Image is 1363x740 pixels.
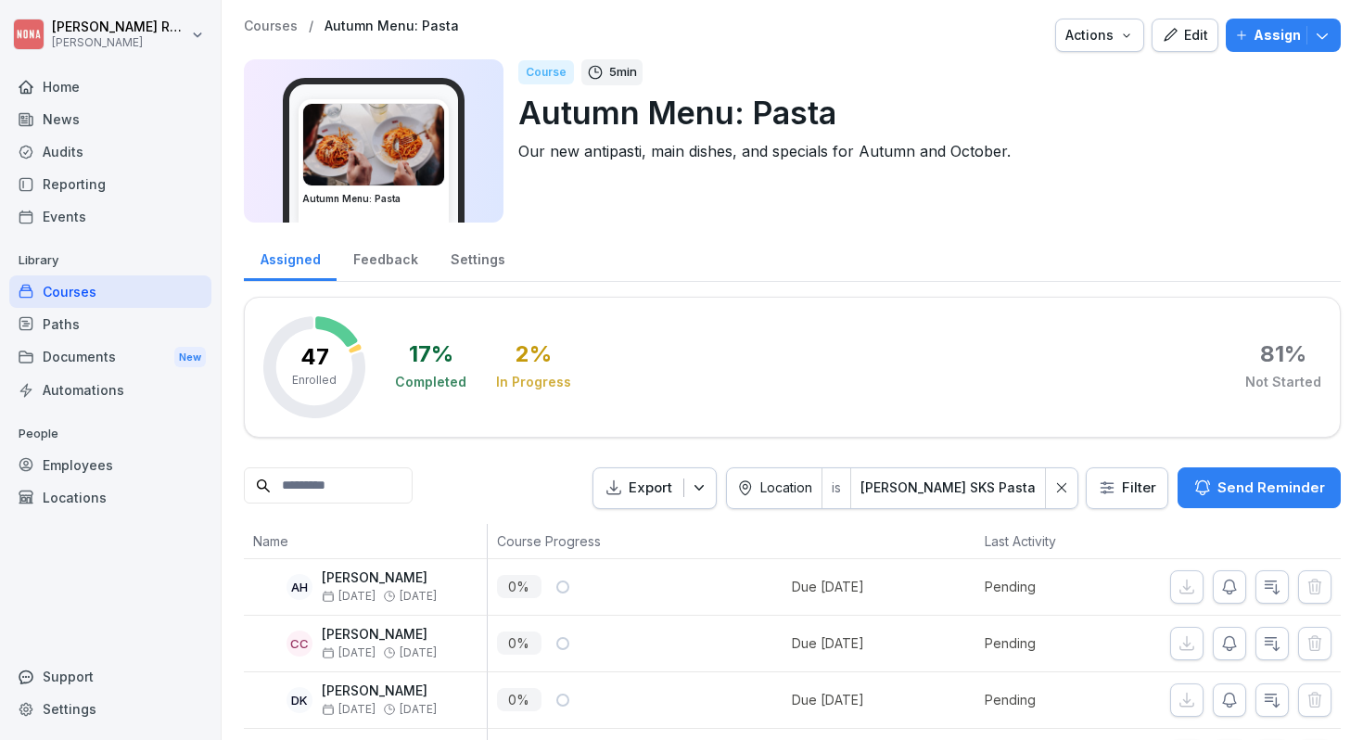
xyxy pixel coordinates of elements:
[518,89,1326,136] p: Autumn Menu: Pasta
[9,449,211,481] a: Employees
[244,19,298,34] a: Courses
[1178,467,1341,508] button: Send Reminder
[395,373,466,391] div: Completed
[9,374,211,406] a: Automations
[287,687,312,713] div: DK
[497,531,783,551] p: Course Progress
[322,590,376,603] span: [DATE]
[300,346,329,368] p: 47
[822,468,850,508] div: is
[52,19,187,35] p: [PERSON_NAME] Raemaekers
[1065,25,1134,45] div: Actions
[9,103,211,135] a: News
[1217,478,1325,498] p: Send Reminder
[9,70,211,103] a: Home
[9,660,211,693] div: Support
[985,633,1127,653] p: Pending
[325,19,459,34] a: Autumn Menu: Pasta
[9,308,211,340] a: Paths
[9,340,211,375] a: DocumentsNew
[322,627,437,643] p: [PERSON_NAME]
[409,343,453,365] div: 17 %
[592,467,717,509] button: Export
[400,646,437,659] span: [DATE]
[1087,468,1167,508] button: Filter
[292,372,337,389] p: Enrolled
[792,633,864,653] div: Due [DATE]
[1152,19,1218,52] button: Edit
[434,234,521,281] a: Settings
[518,60,574,84] div: Course
[9,340,211,375] div: Documents
[9,275,211,308] a: Courses
[322,683,437,699] p: [PERSON_NAME]
[9,168,211,200] a: Reporting
[302,192,445,206] h3: Autumn Menu: Pasta
[9,481,211,514] a: Locations
[1254,25,1301,45] p: Assign
[792,577,864,596] div: Due [DATE]
[1098,478,1156,497] div: Filter
[609,63,637,82] p: 5 min
[400,703,437,716] span: [DATE]
[516,343,552,365] div: 2 %
[400,590,437,603] span: [DATE]
[1226,19,1341,52] button: Assign
[322,570,437,586] p: [PERSON_NAME]
[303,104,444,185] img: g03mw99o2jwb6tj6u9fgvrr5.png
[244,234,337,281] a: Assigned
[985,531,1118,551] p: Last Activity
[629,478,672,499] p: Export
[253,531,478,551] p: Name
[9,200,211,233] a: Events
[9,246,211,275] p: Library
[9,135,211,168] a: Audits
[322,646,376,659] span: [DATE]
[322,703,376,716] span: [DATE]
[1245,373,1321,391] div: Not Started
[496,373,571,391] div: In Progress
[1162,25,1208,45] div: Edit
[497,632,541,655] p: 0 %
[792,690,864,709] div: Due [DATE]
[309,19,313,34] p: /
[9,693,211,725] a: Settings
[860,478,1036,497] div: [PERSON_NAME] SKS Pasta
[337,234,434,281] a: Feedback
[497,575,541,598] p: 0 %
[518,140,1326,162] p: Our new antipasti, main dishes, and specials for Autumn and October.
[985,577,1127,596] p: Pending
[287,574,312,600] div: AH
[9,419,211,449] p: People
[1260,343,1306,365] div: 81 %
[497,688,541,711] p: 0 %
[52,36,187,49] p: [PERSON_NAME]
[1055,19,1144,52] button: Actions
[287,631,312,657] div: CC
[174,347,206,368] div: New
[985,690,1127,709] p: Pending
